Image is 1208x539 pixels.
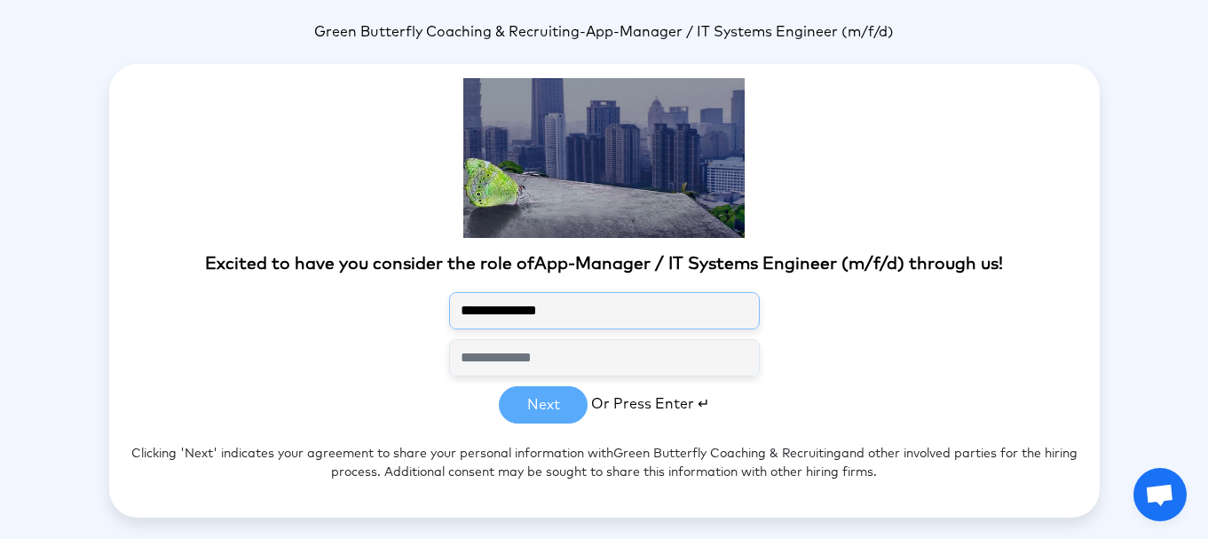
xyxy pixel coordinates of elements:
span: Green Butterfly Coaching & Recruiting [314,25,580,39]
span: Or Press Enter ↵ [591,397,709,411]
p: - [109,21,1100,43]
p: Excited to have you consider the role of [109,252,1100,278]
span: App-Manager / IT Systems Engineer (m/f/d) through us! [534,256,1003,273]
span: App-Manager / IT Systems Engineer (m/f/d) [586,25,894,39]
p: Clicking 'Next' indicates your agreement to share your personal information with and other involv... [109,424,1100,503]
a: Open chat [1133,468,1187,521]
span: Green Butterfly Coaching & Recruiting [613,448,841,460]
